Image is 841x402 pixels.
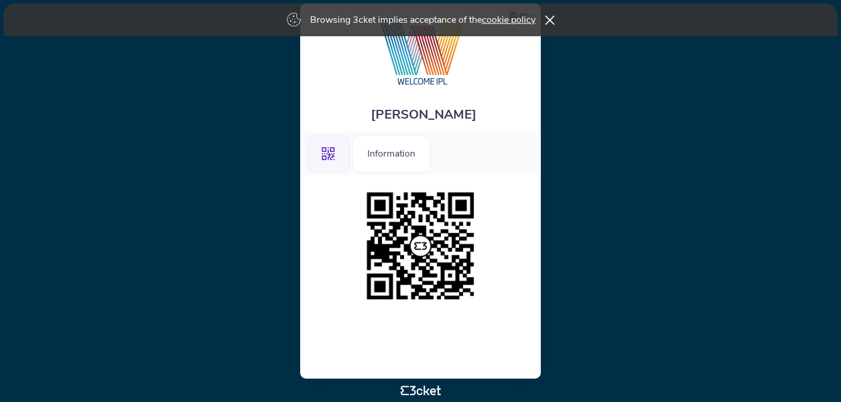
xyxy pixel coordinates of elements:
[361,186,480,306] img: 9e346cde67a14ff8a60e7a7f7767c4f9.png
[357,15,485,88] img: Welcome IPL 2025
[371,106,477,123] font: [PERSON_NAME]
[310,13,482,26] font: Browsing 3cket implies acceptance of the
[367,147,415,160] font: Information
[482,13,536,26] a: cookie policy
[352,146,430,159] a: Information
